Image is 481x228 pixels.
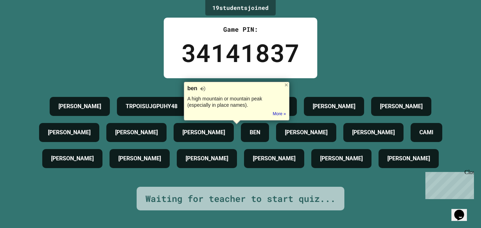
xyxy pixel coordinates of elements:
[51,154,94,163] h4: [PERSON_NAME]
[313,102,355,111] h4: [PERSON_NAME]
[320,154,363,163] h4: [PERSON_NAME]
[250,128,260,137] h4: BEN
[181,25,300,34] div: Game PIN:
[118,154,161,163] h4: [PERSON_NAME]
[181,34,300,71] div: 34141837
[387,154,430,163] h4: [PERSON_NAME]
[58,102,101,111] h4: [PERSON_NAME]
[186,154,228,163] h4: [PERSON_NAME]
[253,154,295,163] h4: [PERSON_NAME]
[3,3,49,45] div: Chat with us now!Close
[145,192,336,205] div: Waiting for teacher to start quiz...
[352,128,395,137] h4: [PERSON_NAME]
[380,102,423,111] h4: [PERSON_NAME]
[451,200,474,221] iframe: chat widget
[126,102,177,111] h4: TRPOISUJGPUHY48
[182,128,225,137] h4: [PERSON_NAME]
[285,128,327,137] h4: [PERSON_NAME]
[115,128,158,137] h4: [PERSON_NAME]
[48,128,90,137] h4: [PERSON_NAME]
[419,128,433,137] h4: CAMI
[423,169,474,199] iframe: chat widget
